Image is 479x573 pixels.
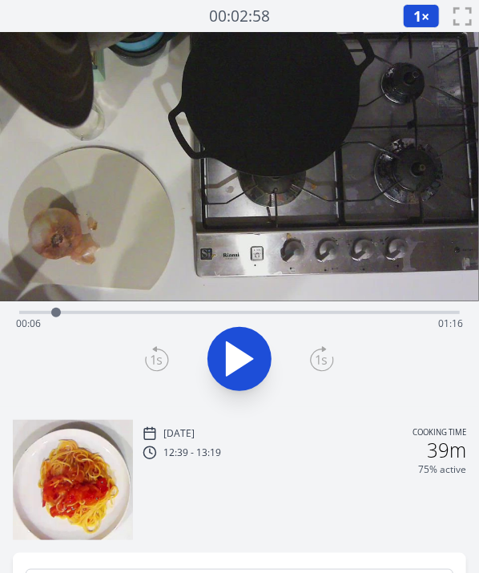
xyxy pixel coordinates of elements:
[413,6,421,26] span: 1
[16,317,41,330] span: 00:06
[438,317,463,330] span: 01:16
[209,5,270,28] a: 00:02:58
[418,463,466,476] p: 75% active
[427,441,466,460] h2: 39m
[413,426,466,441] p: Cooking time
[163,427,195,440] p: [DATE]
[163,446,221,459] p: 12:39 - 13:19
[13,420,133,540] img: 250819034040_thumb.jpeg
[403,4,440,28] button: 1×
